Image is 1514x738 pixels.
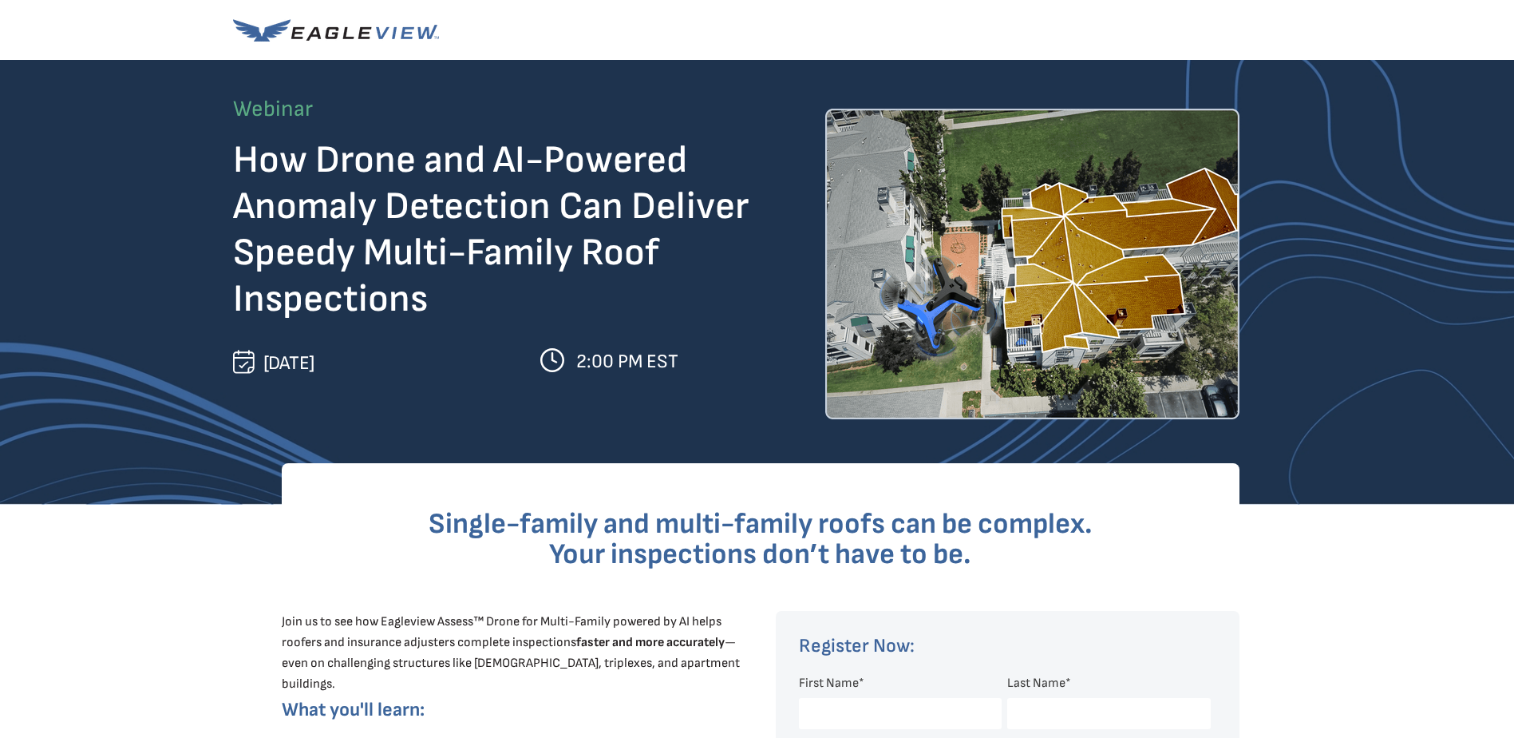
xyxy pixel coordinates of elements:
span: Last Name [1007,676,1065,691]
span: Register Now: [799,634,915,657]
span: What you'll learn: [282,698,425,721]
span: Single-family and multi-family roofs can be complex. [429,507,1093,542]
span: How Drone and AI-Powered Anomaly Detection Can Deliver Speedy Multi-Family Roof Inspections [233,137,749,322]
span: Your inspections don’t have to be. [549,538,971,572]
span: Join us to see how Eagleview Assess™ Drone for Multi-Family powered by AI helps roofers and insur... [282,614,740,692]
span: Webinar [233,96,313,122]
span: [DATE] [263,351,314,375]
strong: faster and more accurately [576,635,725,650]
span: First Name [799,676,859,691]
span: 2:00 PM EST [576,350,678,373]
img: Drone flying over a multi-family home [825,109,1239,419]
